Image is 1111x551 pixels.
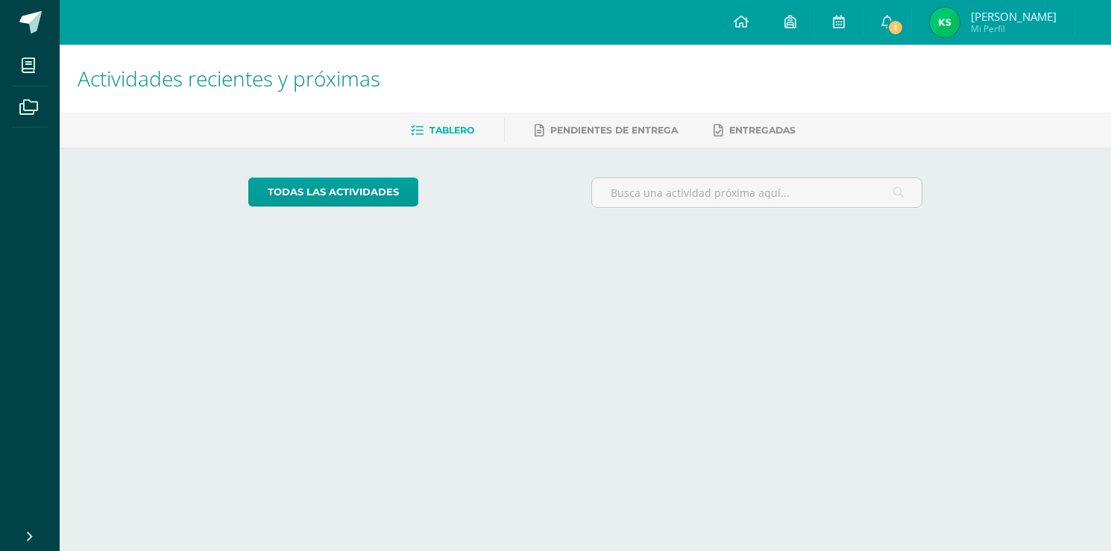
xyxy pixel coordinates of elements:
[887,19,904,36] span: 1
[971,9,1057,24] span: [PERSON_NAME]
[729,125,796,136] span: Entregadas
[714,119,796,142] a: Entregadas
[592,178,922,207] input: Busca una actividad próxima aquí...
[411,119,474,142] a: Tablero
[930,7,960,37] img: 0172e5d152198a3cf3588b1bf4349fce.png
[535,119,678,142] a: Pendientes de entrega
[429,125,474,136] span: Tablero
[550,125,678,136] span: Pendientes de entrega
[971,22,1057,35] span: Mi Perfil
[248,177,418,207] a: todas las Actividades
[78,64,380,92] span: Actividades recientes y próximas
